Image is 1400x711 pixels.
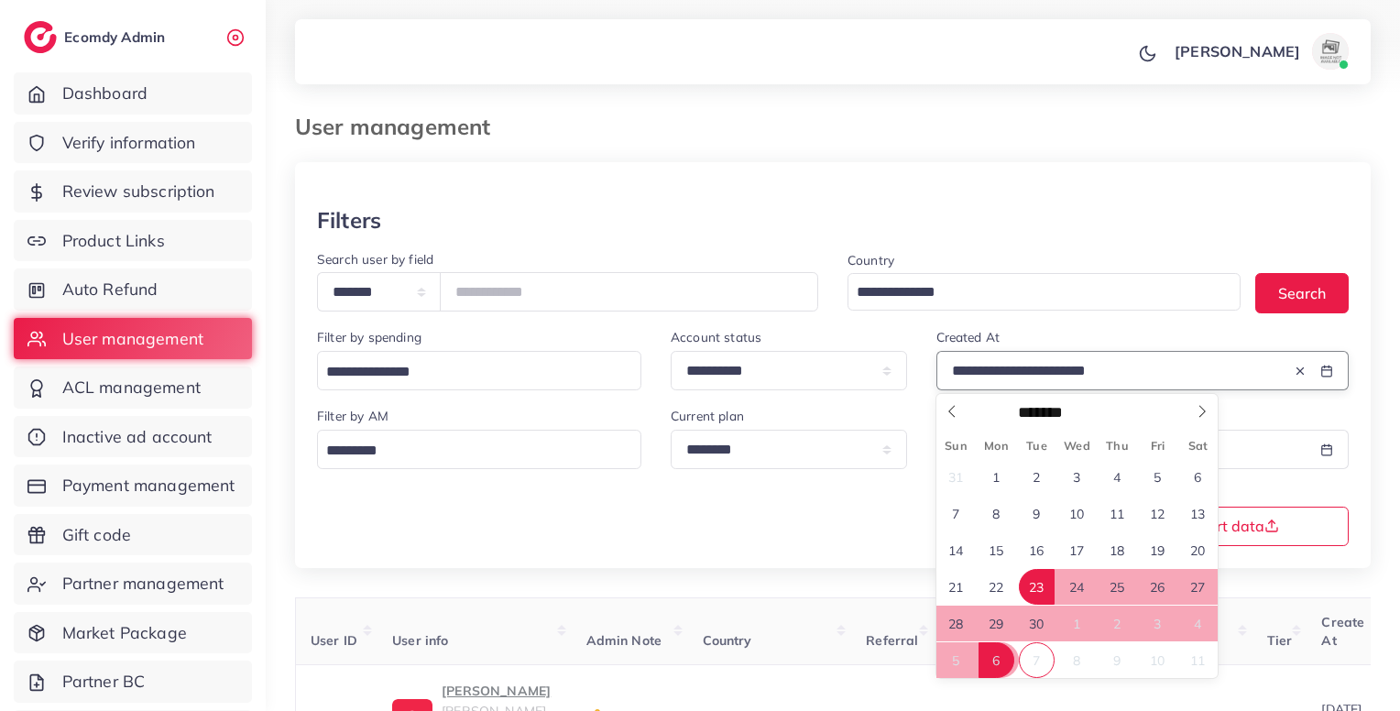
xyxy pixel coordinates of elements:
[62,229,165,253] span: Product Links
[24,21,57,53] img: logo
[62,131,196,155] span: Verify information
[1019,642,1055,678] span: October 7, 2025
[1019,459,1055,495] span: September 2, 2025
[14,122,252,164] a: Verify information
[1099,459,1135,495] span: September 4, 2025
[1140,606,1176,641] span: October 3, 2025
[979,642,1014,678] span: October 6, 2025
[62,180,215,203] span: Review subscription
[703,632,752,649] span: Country
[14,170,252,213] a: Review subscription
[848,251,894,269] label: Country
[1099,642,1135,678] span: October 9, 2025
[1016,440,1056,452] span: Tue
[317,351,641,390] div: Search for option
[1140,459,1176,495] span: September 5, 2025
[1180,496,1216,531] span: September 13, 2025
[14,72,252,115] a: Dashboard
[976,440,1016,452] span: Mon
[1099,496,1135,531] span: September 11, 2025
[14,465,252,507] a: Payment management
[14,661,252,703] a: Partner BC
[24,21,170,53] a: logoEcomdy Admin
[62,523,131,547] span: Gift code
[938,606,974,641] span: September 28, 2025
[1183,519,1279,533] span: Export data
[392,632,448,649] span: User info
[320,358,618,387] input: Search for option
[1165,33,1356,70] a: [PERSON_NAME]avatar
[64,28,170,46] h2: Ecomdy Admin
[62,425,213,449] span: Inactive ad account
[938,532,974,568] span: September 14, 2025
[938,569,974,605] span: September 21, 2025
[14,220,252,262] a: Product Links
[1059,496,1095,531] span: September 10, 2025
[317,207,381,234] h3: Filters
[938,642,974,678] span: October 5, 2025
[1099,606,1135,641] span: October 2, 2025
[1099,569,1135,605] span: September 25, 2025
[936,328,1001,346] label: Created At
[938,459,974,495] span: August 31, 2025
[295,114,505,140] h3: User management
[317,430,641,469] div: Search for option
[1059,569,1095,605] span: September 24, 2025
[1140,569,1176,605] span: September 26, 2025
[1177,440,1218,452] span: Sat
[62,474,235,498] span: Payment management
[1140,496,1176,531] span: September 12, 2025
[317,407,388,425] label: Filter by AM
[14,416,252,458] a: Inactive ad account
[62,82,148,105] span: Dashboard
[979,606,1014,641] span: September 29, 2025
[671,328,761,346] label: Account status
[1097,440,1137,452] span: Thu
[979,496,1014,531] span: September 8, 2025
[1016,403,1077,423] select: Month
[1180,569,1216,605] span: September 27, 2025
[1059,532,1095,568] span: September 17, 2025
[1019,569,1055,605] span: September 23, 2025
[62,572,224,596] span: Partner management
[1267,632,1293,649] span: Tier
[848,273,1241,311] div: Search for option
[1113,507,1350,546] button: Export data
[979,459,1014,495] span: September 1, 2025
[586,632,662,649] span: Admin Note
[850,279,1217,307] input: Search for option
[14,563,252,605] a: Partner management
[62,327,203,351] span: User management
[979,532,1014,568] span: September 15, 2025
[1079,403,1136,421] input: Year
[311,632,357,649] span: User ID
[1019,606,1055,641] span: September 30, 2025
[62,621,187,645] span: Market Package
[1180,459,1216,495] span: September 6, 2025
[866,632,918,649] span: Referral
[1321,614,1364,649] span: Create At
[1180,532,1216,568] span: September 20, 2025
[1140,642,1176,678] span: October 10, 2025
[14,268,252,311] a: Auto Refund
[14,318,252,360] a: User management
[1140,532,1176,568] span: September 19, 2025
[62,376,201,399] span: ACL management
[14,514,252,556] a: Gift code
[1099,532,1135,568] span: September 18, 2025
[62,278,159,301] span: Auto Refund
[671,407,744,425] label: Current plan
[317,328,421,346] label: Filter by spending
[1019,496,1055,531] span: September 9, 2025
[1180,606,1216,641] span: October 4, 2025
[14,366,252,409] a: ACL management
[1137,440,1177,452] span: Fri
[442,680,556,702] p: [PERSON_NAME]
[936,440,977,452] span: Sun
[1180,642,1216,678] span: October 11, 2025
[979,569,1014,605] span: September 22, 2025
[62,670,146,694] span: Partner BC
[1255,273,1349,312] button: Search
[1019,532,1055,568] span: September 16, 2025
[1312,33,1349,70] img: avatar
